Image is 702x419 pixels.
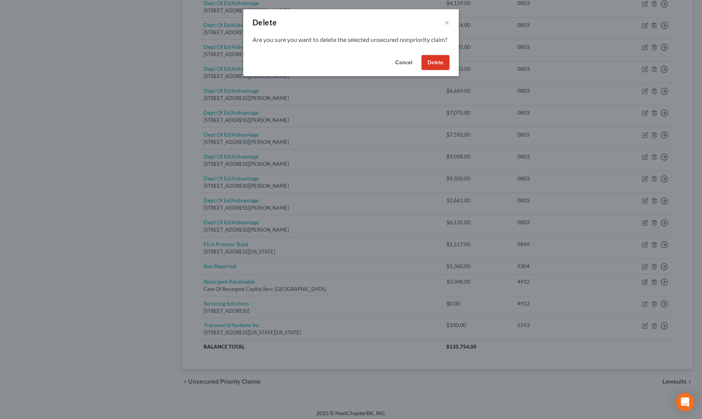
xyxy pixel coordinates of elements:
[389,55,418,70] button: Cancel
[676,393,694,411] div: Open Intercom Messenger
[444,18,450,27] button: ×
[252,17,277,28] div: Delete
[421,55,450,70] button: Delete
[252,35,450,44] p: Are you sure you want to delete the selected unsecured nonpriority claim?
